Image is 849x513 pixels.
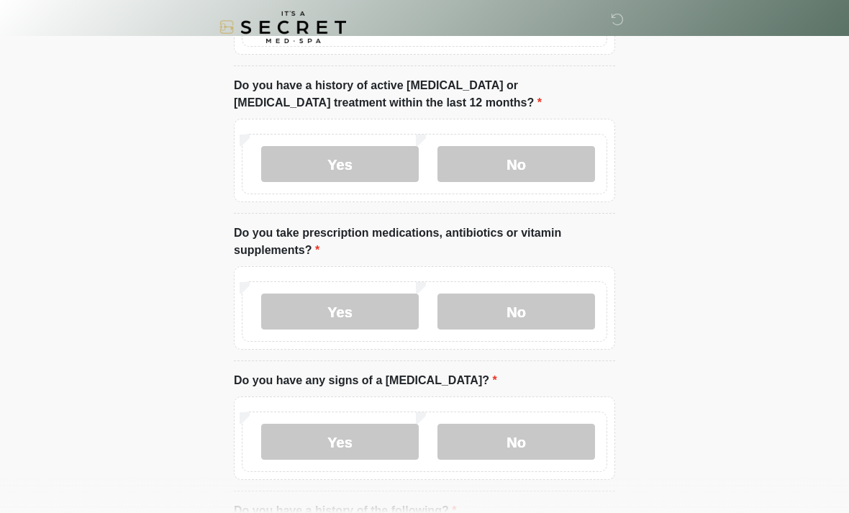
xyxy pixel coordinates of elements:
label: Do you have a history of active [MEDICAL_DATA] or [MEDICAL_DATA] treatment within the last 12 mon... [234,77,615,112]
label: Do you take prescription medications, antibiotics or vitamin supplements? [234,224,615,259]
label: Yes [261,424,419,460]
label: No [437,294,595,330]
label: Yes [261,294,419,330]
label: No [437,424,595,460]
img: It's A Secret Med Spa Logo [219,11,346,43]
label: Yes [261,146,419,182]
label: No [437,146,595,182]
label: Do you have any signs of a [MEDICAL_DATA]? [234,372,497,389]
